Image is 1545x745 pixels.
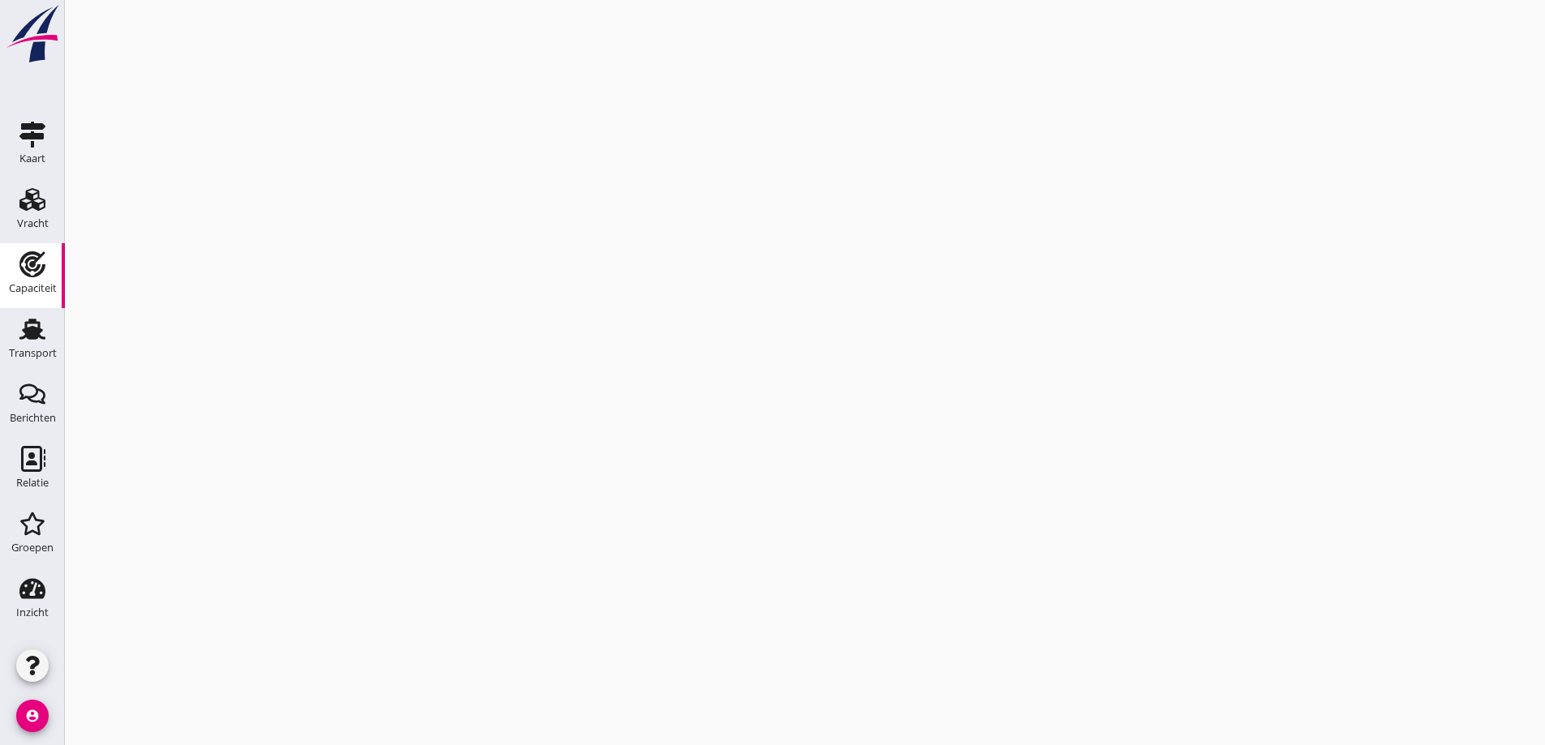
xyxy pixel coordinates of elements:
[3,4,62,64] img: logo-small.a267ee39.svg
[19,153,45,164] div: Kaart
[16,477,49,488] div: Relatie
[16,700,49,732] i: account_circle
[9,283,57,293] div: Capaciteit
[17,218,49,229] div: Vracht
[16,607,49,618] div: Inzicht
[11,542,54,553] div: Groepen
[10,413,56,423] div: Berichten
[9,348,57,358] div: Transport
